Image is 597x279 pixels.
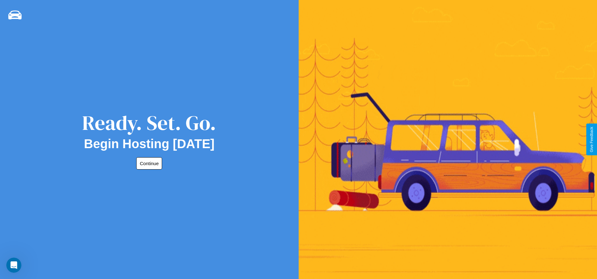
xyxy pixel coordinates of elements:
h2: Begin Hosting [DATE] [84,137,215,151]
div: Give Feedback [589,127,594,152]
div: Ready. Set. Go. [82,109,216,137]
iframe: Intercom live chat [6,258,21,273]
button: Continue [136,157,162,170]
